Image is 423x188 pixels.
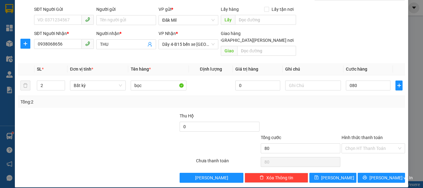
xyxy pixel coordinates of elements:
span: Gửi: [5,6,15,12]
input: 0 [235,81,280,90]
span: Lấy tận nơi [269,6,296,13]
span: [GEOGRAPHIC_DATA][PERSON_NAME] nơi [209,37,296,44]
button: save[PERSON_NAME] [309,173,357,183]
th: Ghi chú [283,63,343,75]
input: Dọc đường [235,15,296,25]
span: Xóa Thông tin [266,174,293,181]
span: Định lượng [200,67,222,72]
button: deleteXóa Thông tin [245,173,308,183]
div: VP gửi [159,6,218,13]
label: Hình thức thanh toán [342,135,383,140]
span: Giá trị hàng [235,67,258,72]
span: [PERSON_NAME] [195,174,228,181]
div: mạnh [40,28,103,35]
span: plus [396,83,402,88]
span: [PERSON_NAME] [321,174,354,181]
div: Đăk Mil [5,5,36,20]
span: VP Nhận [159,31,176,36]
span: delete [259,175,264,180]
span: Nhận: [40,6,55,12]
span: Thu Hộ [180,113,194,118]
button: [PERSON_NAME] [180,173,243,183]
span: printer [363,175,367,180]
span: Lấy hàng [221,7,239,12]
button: plus [20,39,30,49]
span: Lấy [221,15,235,25]
span: Giao hàng [221,31,241,36]
span: Dãy 4-B15 bến xe Miền Đông [162,40,215,49]
div: Chưa thanh toán [195,157,260,168]
button: delete [20,81,30,90]
span: SL [37,67,42,72]
span: Giao [221,46,237,56]
span: phone [85,41,90,46]
div: Tổng: 2 [20,98,164,105]
span: Tên hàng [131,67,151,72]
span: phone [85,17,90,22]
span: save [314,175,319,180]
span: Đăk Mil [162,15,215,25]
div: SĐT Người Nhận [34,30,94,37]
div: SĐT Người Gửi [34,6,94,13]
span: [PERSON_NAME] và In [369,174,413,181]
button: plus [395,81,403,90]
span: Tổng cước [261,135,281,140]
span: plus [21,41,30,46]
div: Dãy 4-B15 bến xe [GEOGRAPHIC_DATA] [40,5,103,28]
span: user-add [147,42,152,47]
div: Người gửi [96,6,156,13]
input: Dọc đường [237,46,296,56]
span: Cước hàng [346,67,367,72]
input: VD: Bàn, Ghế [131,81,186,90]
button: printer[PERSON_NAME] và In [358,173,405,183]
span: Bất kỳ [74,81,122,90]
div: Người nhận [96,30,156,37]
input: Ghi Chú [285,81,341,90]
div: 0961305097 [40,35,103,44]
span: Đơn vị tính [70,67,93,72]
